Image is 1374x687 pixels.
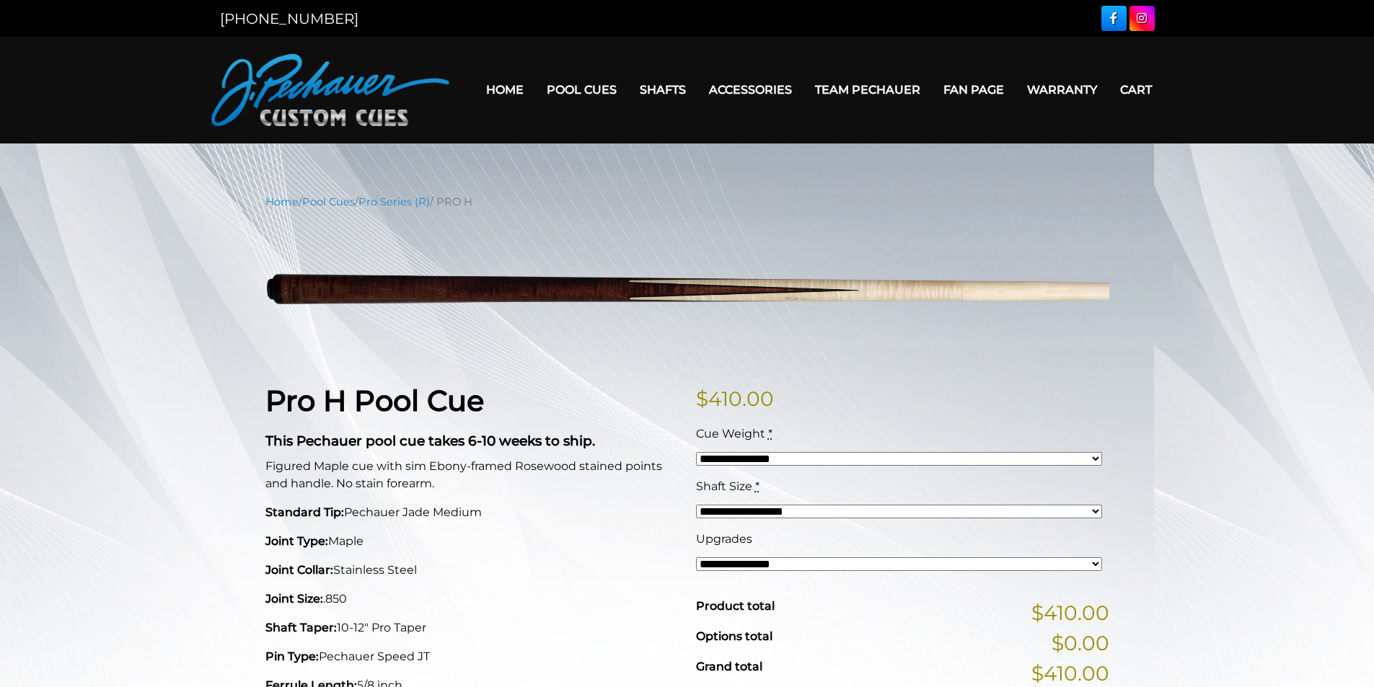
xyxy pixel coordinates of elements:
a: Pool Cues [535,71,628,108]
span: Options total [696,629,772,643]
img: PRO-H.png [265,221,1109,361]
a: Fan Page [932,71,1016,108]
p: 10-12" Pro Taper [265,619,679,637]
p: Stainless Steel [265,562,679,579]
span: Product total [696,599,775,613]
strong: This Pechauer pool cue takes 6-10 weeks to ship. [265,433,595,449]
span: $ [696,386,708,411]
strong: Standard Tip: [265,505,344,519]
span: Upgrades [696,532,752,546]
abbr: required [768,427,772,440]
span: $410.00 [1031,598,1109,628]
a: Shafts [628,71,697,108]
a: Pool Cues [302,195,355,208]
strong: Pro H Pool Cue [265,383,484,418]
span: Grand total [696,660,762,673]
p: .850 [265,590,679,608]
a: Pro Series (R) [358,195,430,208]
span: Shaft Size [696,479,752,493]
p: Pechauer Jade Medium [265,504,679,521]
strong: Pin Type: [265,650,319,663]
nav: Breadcrumb [265,194,1109,210]
p: Figured Maple cue with sim Ebony-framed Rosewood stained points and handle. No stain forearm. [265,458,679,492]
img: Pechauer Custom Cues [211,54,449,126]
a: Home [265,195,299,208]
p: Maple [265,533,679,550]
bdi: 410.00 [696,386,774,411]
strong: Joint Collar: [265,563,333,577]
p: Pechauer Speed JT [265,648,679,665]
abbr: required [755,479,759,493]
a: [PHONE_NUMBER] [220,10,358,27]
a: Cart [1109,71,1163,108]
span: Cue Weight [696,427,765,440]
a: Team Pechauer [803,71,932,108]
a: Home [475,71,535,108]
strong: Shaft Taper: [265,621,337,634]
span: $0.00 [1052,628,1109,658]
a: Warranty [1016,71,1109,108]
strong: Joint Type: [265,534,328,548]
strong: Joint Size: [265,592,323,606]
a: Accessories [697,71,803,108]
